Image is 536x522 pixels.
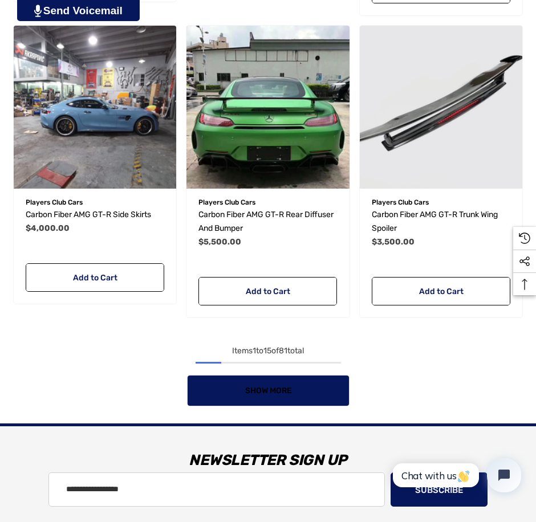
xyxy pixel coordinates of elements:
[372,237,415,247] span: $3,500.00
[186,26,349,188] img: Carbon Fiber AMG GT-R Rear Diffuser and Bumper
[360,26,522,188] img: AMG GT Trunk Wing
[372,210,498,233] span: Carbon Fiber AMG GT-R Trunk Wing Spoiler
[26,208,164,222] a: Carbon Fiber AMG GT-R Side Skirts,$4,000.00
[9,443,527,478] h3: Newsletter Sign Up
[198,237,241,247] span: $5,500.00
[198,277,337,305] a: Add to Cart
[372,195,510,210] p: Players Club Cars
[26,195,164,210] p: Players Club Cars
[26,263,164,292] a: Add to Cart
[198,208,337,235] a: Carbon Fiber AMG GT-R Rear Diffuser and Bumper,$5,500.00
[14,26,176,188] a: Carbon Fiber AMG GT-R Side Skirts,$4,000.00
[245,386,291,395] span: Show More
[186,26,349,188] a: Carbon Fiber AMG GT-R Rear Diffuser and Bumper,$5,500.00
[198,195,337,210] p: Players Club Cars
[9,344,527,406] nav: pagination
[26,210,151,219] span: Carbon Fiber AMG GT-R Side Skirts
[9,344,527,358] div: Items to of total
[14,26,176,188] img: Carbon Fiber AMG GT-R Side Skirts
[519,256,530,267] svg: Social Media
[372,208,510,235] a: Carbon Fiber AMG GT-R Trunk Wing Spoiler,$3,500.00
[253,346,256,356] span: 1
[391,472,488,507] button: Subscribe
[513,279,536,290] svg: Top
[372,277,510,305] a: Add to Cart
[198,210,334,233] span: Carbon Fiber AMG GT-R Rear Diffuser and Bumper
[519,233,530,244] svg: Recently Viewed
[279,346,287,356] span: 81
[380,448,531,502] iframe: Tidio Chat
[187,375,350,406] a: Show More
[263,346,271,356] span: 15
[26,223,70,233] span: $4,000.00
[360,26,522,188] a: Carbon Fiber AMG GT-R Trunk Wing Spoiler,$3,500.00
